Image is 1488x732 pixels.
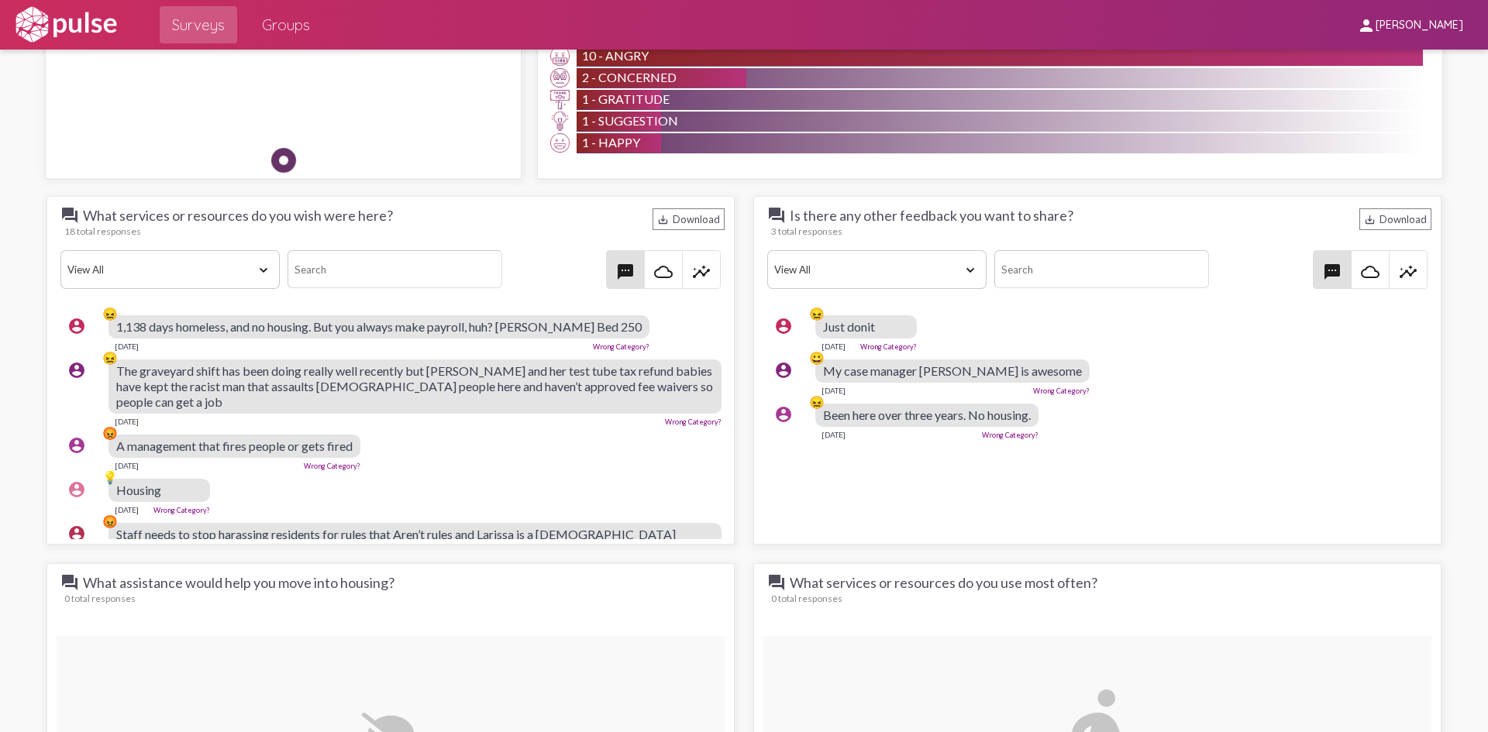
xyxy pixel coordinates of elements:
[774,405,793,424] mat-icon: account_circle
[1357,16,1376,35] mat-icon: person
[657,214,669,225] mat-icon: Download
[767,573,786,592] mat-icon: question_answer
[982,431,1038,439] a: Wrong Category?
[12,5,119,44] img: white-logo.svg
[692,263,711,281] mat-icon: insights
[102,514,118,529] div: 😡
[67,480,86,499] mat-icon: account_circle
[67,436,86,455] mat-icon: account_circle
[116,483,161,497] span: Housing
[67,361,86,380] mat-icon: account_circle
[550,133,570,153] img: Happy
[1376,19,1463,33] span: [PERSON_NAME]
[116,438,353,453] span: A management that fires people or gets fired
[1399,263,1417,281] mat-icon: insights
[115,417,139,426] div: [DATE]
[774,361,793,380] mat-icon: account_circle
[60,206,393,225] span: What services or resources do you wish were here?
[654,263,673,281] mat-icon: cloud_queue
[160,6,237,43] a: Surveys
[116,363,713,409] span: The graveyard shift has been doing really well recently but [PERSON_NAME] and her test tube tax r...
[115,505,139,514] div: [DATE]
[809,306,825,321] div: 😖
[767,573,1097,592] span: What services or resources do you use most often?
[823,319,875,334] span: Just donit
[821,342,846,351] div: [DATE]
[767,206,786,225] mat-icon: question_answer
[102,306,118,321] div: 😖
[1359,208,1431,230] div: Download
[64,593,725,604] div: 0 total responses
[821,386,846,395] div: [DATE]
[582,135,640,149] span: 1 - Happy
[860,342,917,351] a: Wrong Category?
[64,225,725,237] div: 18 total responses
[60,573,394,592] span: What assistance would help you move into housing?
[1345,10,1476,39] button: [PERSON_NAME]
[115,342,139,351] div: [DATE]
[665,418,722,426] a: Wrong Category?
[616,263,635,281] mat-icon: textsms
[771,225,1431,237] div: 3 total responses
[582,113,678,128] span: 1 - Suggestion
[593,342,649,351] a: Wrong Category?
[550,90,570,109] img: Gratitude
[115,461,139,470] div: [DATE]
[116,319,642,334] span: 1,138 days homeless, and no housing. But you always make payroll, huh? [PERSON_NAME] Bed 250
[823,407,1031,422] span: Been here over three years. No housing.
[823,363,1082,378] span: My case manager [PERSON_NAME] is awesome
[1323,263,1342,281] mat-icon: textsms
[809,394,825,410] div: 😖
[653,208,725,230] div: Download
[60,573,79,592] mat-icon: question_answer
[250,6,322,43] a: Groups
[1033,387,1090,395] a: Wrong Category?
[60,206,79,225] mat-icon: question_answer
[582,91,670,106] span: 1 - Gratitude
[809,350,825,366] div: 😀
[994,250,1208,288] input: Search
[102,350,118,366] div: 😖
[304,462,360,470] a: Wrong Category?
[116,527,695,572] span: Staff needs to stop harassing residents for rules that Aren’t rules and Larissa is a [DEMOGRAPHIC...
[153,506,210,514] a: Wrong Category?
[582,70,677,84] span: 2 - Concerned
[67,524,86,543] mat-icon: account_circle
[1361,263,1379,281] mat-icon: cloud_queue
[102,425,118,441] div: 😡
[550,46,570,66] img: Angry
[550,68,570,88] img: Concerned
[821,430,846,439] div: [DATE]
[1364,214,1376,225] mat-icon: Download
[288,250,501,288] input: Search
[767,206,1073,225] span: Is there any other feedback you want to share?
[582,48,649,63] span: 10 - Angry
[102,469,118,485] div: 💡
[550,112,570,131] img: Suggestion
[67,317,86,335] mat-icon: account_circle
[172,11,225,39] span: Surveys
[774,317,793,335] mat-icon: account_circle
[771,593,1431,604] div: 0 total responses
[262,11,310,39] span: Groups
